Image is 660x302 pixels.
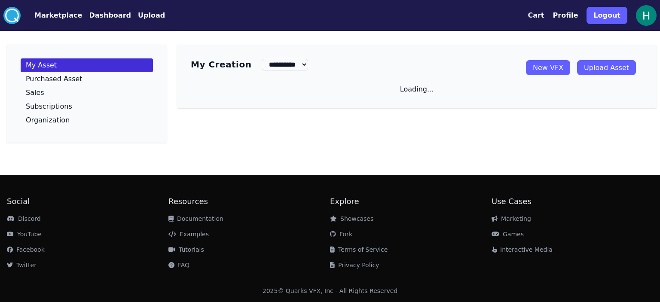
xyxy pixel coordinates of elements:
a: Purchased Asset [21,72,153,86]
h2: Resources [168,195,330,207]
a: Marketing [492,215,531,222]
a: Sales [21,86,153,100]
p: Sales [26,89,44,96]
button: Marketplace [34,10,82,21]
a: FAQ [168,262,189,268]
h3: My Creation [191,58,251,70]
a: YouTube [7,231,42,238]
a: Discord [7,215,41,222]
div: 2025 © Quarks VFX, Inc - All Rights Reserved [263,287,398,295]
a: Games [492,231,524,238]
h2: Explore [330,195,492,207]
a: Upload Asset [577,60,636,75]
h2: Use Cases [492,195,653,207]
p: Loading... [400,84,434,95]
a: Organization [21,113,153,127]
a: Interactive Media [492,246,553,253]
a: Terms of Service [330,246,388,253]
p: My Asset [26,62,57,69]
a: Examples [168,231,209,238]
a: Tutorials [168,246,204,253]
button: Cart [528,10,544,21]
p: Organization [26,117,70,124]
button: Dashboard [89,10,131,21]
a: Privacy Policy [330,262,379,268]
button: Profile [553,10,578,21]
a: Showcases [330,215,373,222]
a: Facebook [7,246,45,253]
a: Twitter [7,262,37,268]
a: My Asset [21,58,153,72]
a: Documentation [168,215,223,222]
button: Upload [138,10,165,21]
p: Purchased Asset [26,76,82,82]
a: New VFX [526,60,570,75]
button: Logout [587,7,627,24]
a: Logout [587,3,627,27]
a: Subscriptions [21,100,153,113]
a: Fork [330,231,352,238]
p: Subscriptions [26,103,72,110]
a: Dashboard [82,10,131,21]
a: Marketplace [21,10,82,21]
img: profile [636,5,657,26]
h2: Social [7,195,168,207]
a: Upload [131,10,165,21]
